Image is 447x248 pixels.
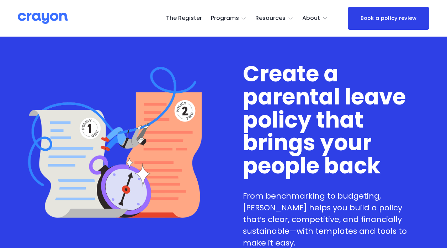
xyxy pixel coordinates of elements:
a: folder dropdown [255,13,293,24]
a: Book a policy review [348,7,429,30]
span: About [302,13,320,23]
a: The Register [166,13,202,24]
span: Resources [255,13,286,23]
a: folder dropdown [302,13,328,24]
img: Crayon [18,12,68,25]
h1: Create a parental leave policy that brings your people back [243,63,412,177]
span: Programs [211,13,239,23]
a: folder dropdown [211,13,247,24]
